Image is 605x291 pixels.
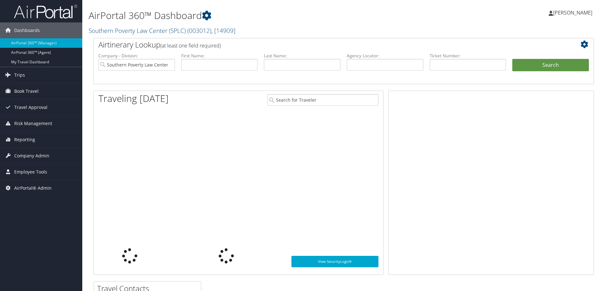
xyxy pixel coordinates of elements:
[553,9,592,16] span: [PERSON_NAME]
[14,180,52,196] span: AirPortal® Admin
[14,164,47,180] span: Employee Tools
[187,26,211,35] span: ( 003012 )
[14,22,40,38] span: Dashboards
[267,94,378,106] input: Search for Traveler
[89,26,235,35] a: Southern Poverty Law Center (SPLC)
[14,67,25,83] span: Trips
[98,39,547,50] h2: Airtinerary Lookup
[98,53,175,59] label: Company - Division:
[14,116,52,131] span: Risk Management
[430,53,506,59] label: Ticket Number:
[512,59,589,72] button: Search
[89,9,429,22] h1: AirPortal 360™ Dashboard
[14,132,35,148] span: Reporting
[181,53,258,59] label: First Name:
[98,92,169,105] h1: Traveling [DATE]
[347,53,423,59] label: Agency Locator:
[14,148,49,164] span: Company Admin
[14,4,77,19] img: airportal-logo.png
[549,3,599,22] a: [PERSON_NAME]
[14,83,39,99] span: Book Travel
[264,53,340,59] label: Last Name:
[160,42,221,49] span: (at least one field required)
[14,99,47,115] span: Travel Approval
[211,26,235,35] span: , [ 14909 ]
[291,256,378,267] a: View SecurityLogic®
